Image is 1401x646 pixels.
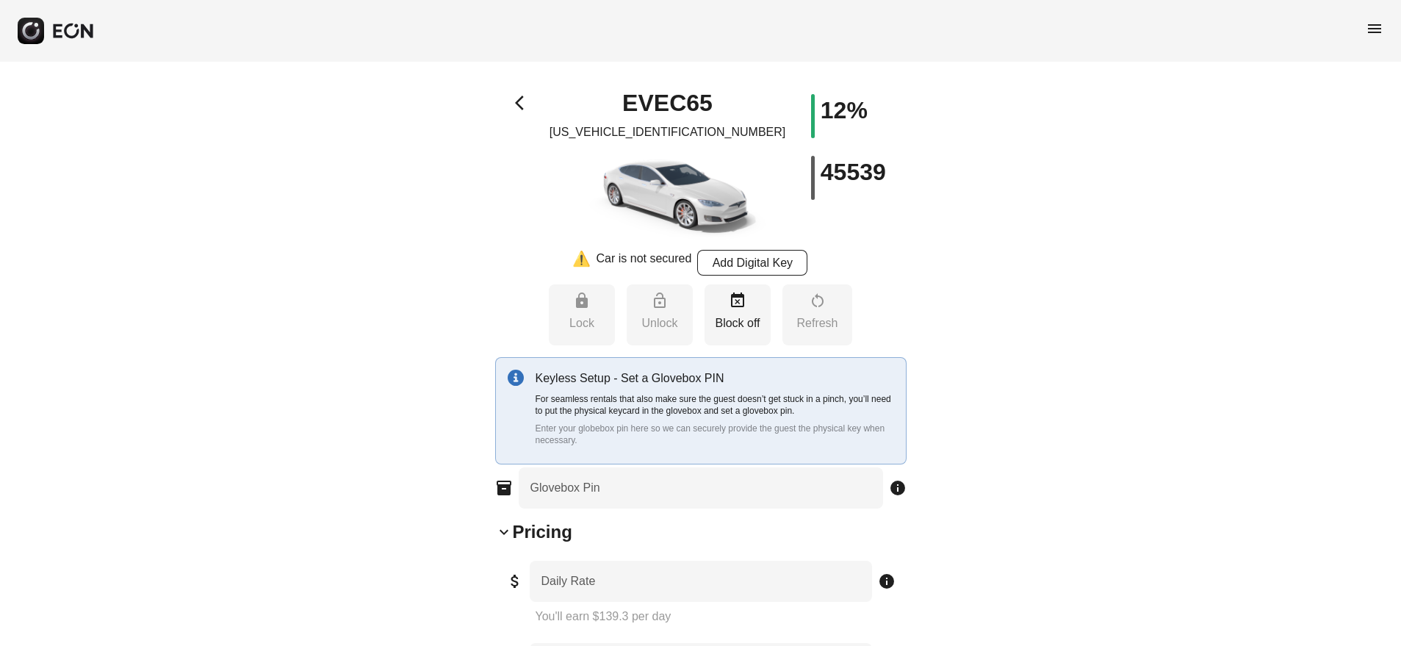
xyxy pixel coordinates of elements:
[878,573,896,590] span: info
[550,123,786,141] p: [US_VEHICLE_IDENTIFICATION_NUMBER]
[495,479,513,497] span: inventory_2
[536,423,894,446] p: Enter your globebox pin here so we can securely provide the guest the physical key when necessary.
[622,94,713,112] h1: EVEC65
[515,94,533,112] span: arrow_back_ios
[513,520,572,544] h2: Pricing
[506,573,524,590] span: attach_money
[821,163,886,181] h1: 45539
[1366,20,1383,37] span: menu
[536,370,894,387] p: Keyless Setup - Set a Glovebox PIN
[536,608,896,625] p: You'll earn $139.3 per day
[889,479,907,497] span: info
[495,523,513,541] span: keyboard_arrow_down
[729,292,746,309] span: event_busy
[541,573,596,590] label: Daily Rate
[508,370,524,386] img: info
[697,250,807,276] button: Add Digital Key
[572,250,591,276] div: ⚠️
[712,315,763,332] p: Block off
[821,101,868,119] h1: 12%
[536,393,894,417] p: For seamless rentals that also make sure the guest doesn’t get stuck in a pinch, you’ll need to p...
[564,147,770,250] img: car
[530,479,600,497] label: Glovebox Pin
[597,250,692,276] div: Car is not secured
[705,284,771,345] button: Block off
